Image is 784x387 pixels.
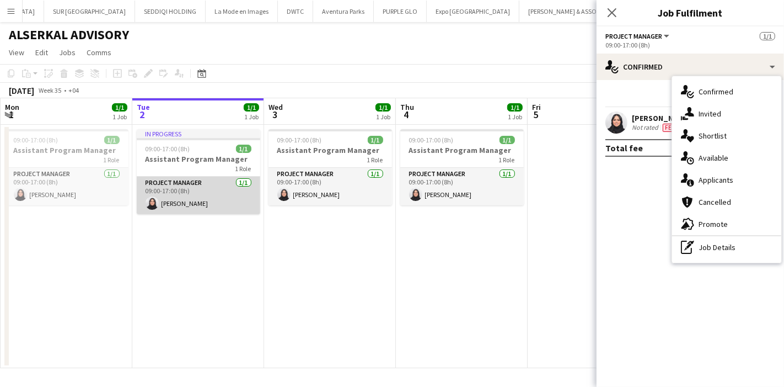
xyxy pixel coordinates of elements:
[9,85,34,96] div: [DATE]
[35,47,48,57] span: Edit
[409,136,454,144] span: 09:00-17:00 (8h)
[699,109,721,119] span: Invited
[236,145,251,153] span: 1/1
[699,131,727,141] span: Shortlist
[661,123,679,132] div: Crew has different fees then in role
[597,54,784,80] div: Confirmed
[663,124,677,132] span: Fee
[269,168,392,205] app-card-role: Project Manager1/109:00-17:00 (8h)[PERSON_NAME]
[597,6,784,20] h3: Job Fulfilment
[269,145,392,155] h3: Assistant Program Manager
[632,113,690,123] div: [PERSON_NAME]
[267,108,283,121] span: 3
[760,32,775,40] span: 1/1
[605,32,671,40] button: Project Manager
[31,45,52,60] a: Edit
[137,129,260,214] app-job-card: In progress09:00-17:00 (8h)1/1Assistant Program Manager1 RoleProject Manager1/109:00-17:00 (8h)[P...
[235,165,251,173] span: 1 Role
[9,47,24,57] span: View
[137,177,260,214] app-card-role: Project Manager1/109:00-17:00 (8h)[PERSON_NAME]
[104,136,120,144] span: 1/1
[137,102,150,112] span: Tue
[699,153,728,163] span: Available
[135,108,150,121] span: 2
[519,1,637,22] button: [PERSON_NAME] & ASSOCIATES KSA
[532,102,541,112] span: Fri
[36,86,64,94] span: Week 35
[5,102,19,112] span: Mon
[206,1,278,22] button: La Mode en Images
[104,156,120,164] span: 1 Role
[367,156,383,164] span: 1 Role
[427,1,519,22] button: Expo [GEOGRAPHIC_DATA]
[375,103,391,112] span: 1/1
[500,136,515,144] span: 1/1
[135,1,206,22] button: SEDDIQI HOLDING
[244,113,259,121] div: 1 Job
[400,129,524,205] app-job-card: 09:00-17:00 (8h)1/1Assistant Program Manager1 RoleProject Manager1/109:00-17:00 (8h)[PERSON_NAME]
[14,136,58,144] span: 09:00-17:00 (8h)
[68,86,79,94] div: +04
[5,129,128,205] app-job-card: 09:00-17:00 (8h)1/1Assistant Program Manager1 RoleProject Manager1/109:00-17:00 (8h)[PERSON_NAME]
[146,145,190,153] span: 09:00-17:00 (8h)
[400,168,524,205] app-card-role: Project Manager1/109:00-17:00 (8h)[PERSON_NAME]
[244,103,259,112] span: 1/1
[374,1,427,22] button: PURPLE GLO
[112,103,127,112] span: 1/1
[699,219,728,229] span: Promote
[313,1,374,22] button: Aventura Parks
[55,45,80,60] a: Jobs
[605,32,662,40] span: Project Manager
[699,197,731,207] span: Cancelled
[699,175,733,185] span: Applicants
[87,47,111,57] span: Comms
[376,113,390,121] div: 1 Job
[5,145,128,155] h3: Assistant Program Manager
[112,113,127,121] div: 1 Job
[3,108,19,121] span: 1
[605,142,643,153] div: Total fee
[400,102,414,112] span: Thu
[137,154,260,164] h3: Assistant Program Manager
[269,102,283,112] span: Wed
[632,123,661,132] div: Not rated
[269,129,392,205] app-job-card: 09:00-17:00 (8h)1/1Assistant Program Manager1 RoleProject Manager1/109:00-17:00 (8h)[PERSON_NAME]
[508,113,522,121] div: 1 Job
[5,168,128,205] app-card-role: Project Manager1/109:00-17:00 (8h)[PERSON_NAME]
[672,236,781,258] div: Job Details
[44,1,135,22] button: SUR [GEOGRAPHIC_DATA]
[399,108,414,121] span: 4
[699,87,733,97] span: Confirmed
[499,156,515,164] span: 1 Role
[530,108,541,121] span: 5
[137,129,260,138] div: In progress
[605,41,775,49] div: 09:00-17:00 (8h)
[400,145,524,155] h3: Assistant Program Manager
[278,1,313,22] button: DWTC
[4,45,29,60] a: View
[277,136,322,144] span: 09:00-17:00 (8h)
[507,103,523,112] span: 1/1
[368,136,383,144] span: 1/1
[59,47,76,57] span: Jobs
[82,45,116,60] a: Comms
[9,26,129,43] h1: ALSERKAL ADVISORY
